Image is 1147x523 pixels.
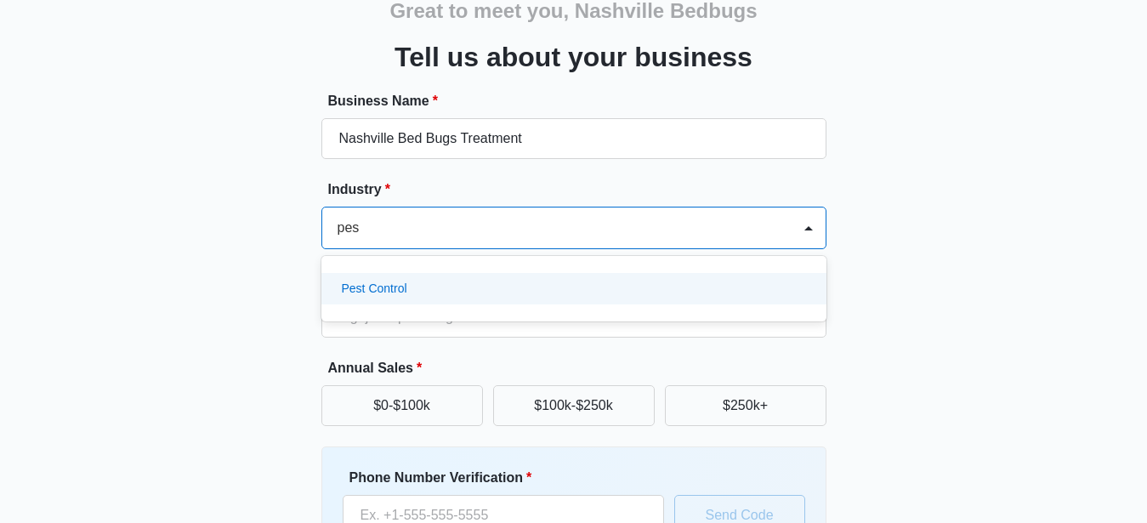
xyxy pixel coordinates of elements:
[321,118,826,159] input: e.g. Jane's Plumbing
[349,468,671,488] label: Phone Number Verification
[493,385,655,426] button: $100k-$250k
[321,385,483,426] button: $0-$100k
[328,179,833,200] label: Industry
[328,91,833,111] label: Business Name
[665,385,826,426] button: $250k+
[328,358,833,378] label: Annual Sales
[342,280,407,298] p: Pest Control
[395,37,752,77] h3: Tell us about your business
